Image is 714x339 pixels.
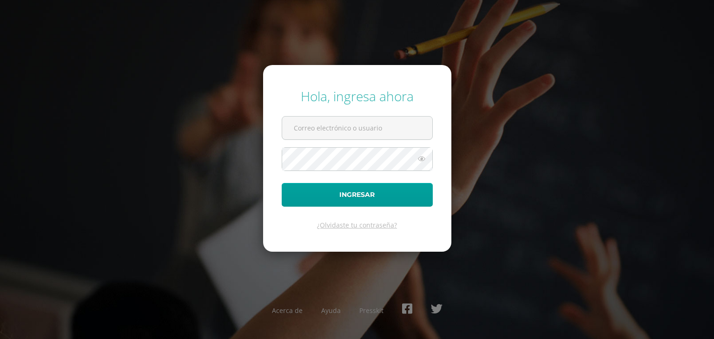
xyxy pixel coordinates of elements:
a: Ayuda [321,306,341,315]
a: Presskit [359,306,383,315]
div: Hola, ingresa ahora [282,87,433,105]
button: Ingresar [282,183,433,207]
a: ¿Olvidaste tu contraseña? [317,221,397,229]
input: Correo electrónico o usuario [282,117,432,139]
a: Acerca de [272,306,303,315]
